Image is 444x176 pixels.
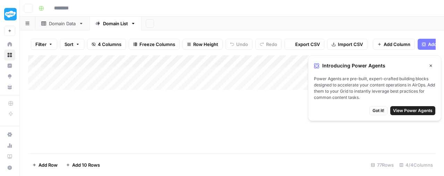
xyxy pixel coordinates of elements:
[373,108,384,114] span: Got it!
[89,17,142,30] a: Domain List
[225,39,253,50] button: Undo
[373,39,415,50] button: Add Column
[4,49,15,61] a: Browse
[384,41,410,48] span: Add Column
[4,162,15,173] button: Help + Support
[4,151,15,162] a: Learning Hub
[4,71,15,82] a: Opportunities
[393,108,433,114] span: View Power Agents
[35,17,89,30] a: Domain Data
[98,41,121,48] span: 4 Columns
[368,159,396,170] div: 77 Rows
[266,41,277,48] span: Redo
[60,39,84,50] button: Sort
[139,41,175,48] span: Freeze Columns
[87,39,126,50] button: 4 Columns
[236,41,248,48] span: Undo
[28,159,62,170] button: Add Row
[4,129,15,140] a: Settings
[39,161,58,168] span: Add Row
[35,41,46,48] span: Filter
[72,161,100,168] span: Add 10 Rows
[4,140,15,151] a: Usage
[193,41,218,48] span: Row Height
[182,39,223,50] button: Row Height
[369,106,387,115] button: Got it!
[396,159,436,170] div: 4/4 Columns
[255,39,282,50] button: Redo
[4,8,17,20] img: Twinkl Logo
[390,106,435,115] button: View Power Agents
[49,20,76,27] div: Domain Data
[338,41,363,48] span: Import CSV
[327,39,367,50] button: Import CSV
[129,39,180,50] button: Freeze Columns
[62,159,104,170] button: Add 10 Rows
[31,39,57,50] button: Filter
[314,76,435,101] span: Power Agents are pre-built, expert-crafted building blocks designed to accelerate your content op...
[65,41,74,48] span: Sort
[4,60,15,71] a: Insights
[295,41,320,48] span: Export CSV
[314,61,435,70] div: Introducing Power Agents
[284,39,324,50] button: Export CSV
[103,20,128,27] div: Domain List
[4,6,15,23] button: Workspace: Twinkl
[4,39,15,50] a: Home
[4,82,15,93] a: Your Data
